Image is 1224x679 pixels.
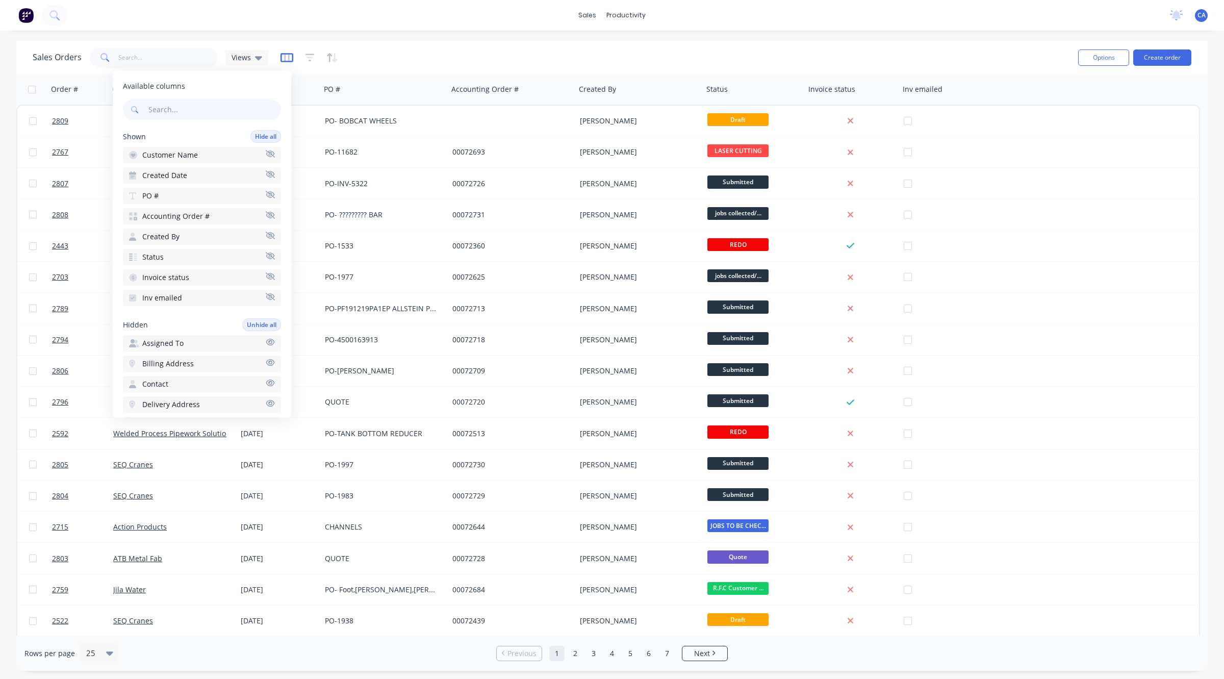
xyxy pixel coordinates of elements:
[52,356,113,386] a: 2806
[123,269,281,286] button: Invoice status
[707,300,769,313] span: Submitted
[707,207,769,220] span: jobs collected/...
[707,113,769,126] span: Draft
[325,616,438,626] div: PO-1938
[52,262,113,292] a: 2703
[580,241,693,251] div: [PERSON_NAME]
[123,229,281,245] button: Created By
[707,550,769,563] span: Quote
[52,241,68,251] span: 2443
[452,429,566,439] div: 00072513
[123,249,281,265] button: Status
[250,130,281,143] button: Hide all
[52,137,113,167] a: 2767
[325,397,438,407] div: QUOTE
[241,554,317,564] div: [DATE]
[52,543,113,574] a: 2803
[452,241,566,251] div: 00072360
[123,396,281,413] button: Delivery Address
[52,397,68,407] span: 2796
[52,574,113,605] a: 2759
[52,179,68,189] span: 2807
[52,147,68,157] span: 2767
[452,491,566,501] div: 00072729
[52,616,68,626] span: 2522
[241,460,317,470] div: [DATE]
[325,585,438,595] div: PO- Foot,[PERSON_NAME],[PERSON_NAME],Knight
[580,272,693,282] div: [PERSON_NAME]
[604,646,620,661] a: Page 4
[325,522,438,532] div: CHANNELS
[52,554,68,564] span: 2803
[123,131,146,141] span: Shown
[123,167,281,184] button: Created Date
[623,646,638,661] a: Page 5
[242,318,281,331] button: Unhide all
[1133,49,1191,66] button: Create order
[580,616,693,626] div: [PERSON_NAME]
[241,585,317,595] div: [DATE]
[580,304,693,314] div: [PERSON_NAME]
[241,616,317,626] div: [DATE]
[324,84,340,94] div: PO #
[580,116,693,126] div: [PERSON_NAME]
[707,425,769,438] span: REDO
[580,585,693,595] div: [PERSON_NAME]
[52,335,68,345] span: 2794
[52,168,113,199] a: 2807
[113,585,146,594] a: Jila Water
[142,232,180,242] span: Created By
[33,53,82,62] h1: Sales Orders
[586,646,601,661] a: Page 3
[52,231,113,261] a: 2443
[113,616,153,625] a: SEQ Cranes
[52,585,68,595] span: 2759
[113,522,167,532] a: Action Products
[24,648,75,659] span: Rows per page
[51,84,78,94] div: Order #
[452,272,566,282] div: 00072625
[325,241,438,251] div: PO-1533
[452,522,566,532] div: 00072644
[325,554,438,564] div: QUOTE
[579,84,616,94] div: Created By
[580,522,693,532] div: [PERSON_NAME]
[452,210,566,220] div: 00072731
[1078,49,1129,66] button: Options
[452,366,566,376] div: 00072709
[52,293,113,324] a: 2789
[52,418,113,449] a: 2592
[580,460,693,470] div: [PERSON_NAME]
[123,335,281,351] button: Assigned To
[707,457,769,470] span: Submitted
[123,147,281,163] button: Customer Name
[232,52,251,63] span: Views
[325,335,438,345] div: PO-4500163913
[142,338,184,348] span: Assigned To
[682,648,727,659] a: Next page
[142,252,164,262] span: Status
[580,397,693,407] div: [PERSON_NAME]
[707,238,769,251] span: REDO
[52,106,113,136] a: 2809
[707,269,769,282] span: jobs collected/...
[325,272,438,282] div: PO-1977
[52,366,68,376] span: 2806
[580,147,693,157] div: [PERSON_NAME]
[52,606,113,636] a: 2522
[549,646,565,661] a: Page 1 is your current page
[52,429,68,439] span: 2592
[142,150,198,160] span: Customer Name
[52,512,113,542] a: 2715
[492,646,732,661] ul: Pagination
[325,491,438,501] div: PO-1983
[123,319,148,330] span: Hidden
[452,179,566,189] div: 00072726
[580,179,693,189] div: [PERSON_NAME]
[707,394,769,407] span: Submitted
[580,491,693,501] div: [PERSON_NAME]
[497,648,542,659] a: Previous page
[507,648,537,659] span: Previous
[706,84,728,94] div: Status
[659,646,675,661] a: Page 7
